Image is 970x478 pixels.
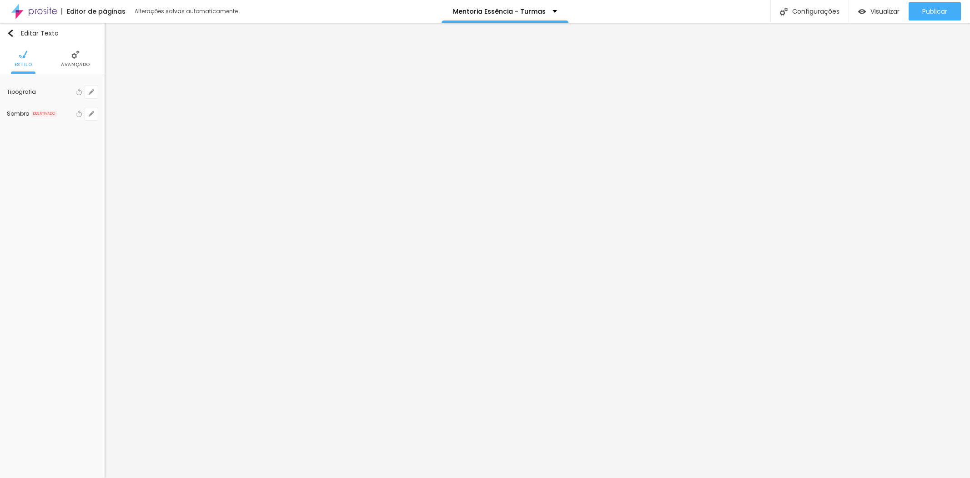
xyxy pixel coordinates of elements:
img: Icone [7,30,14,37]
img: Icone [71,51,80,59]
span: Publicar [922,8,947,15]
span: Avançado [61,62,90,67]
button: Publicar [909,2,961,20]
div: Alterações salvas automaticamente [135,9,239,14]
button: Visualizar [849,2,909,20]
img: Icone [19,51,27,59]
span: Visualizar [870,8,900,15]
div: Editor de páginas [61,8,126,15]
div: Editar Texto [7,30,59,37]
div: Sombra [7,111,30,117]
span: Estilo [15,62,32,67]
img: view-1.svg [858,8,866,15]
span: DESATIVADO [31,111,57,117]
iframe: Editor [105,23,970,478]
img: Icone [780,8,788,15]
p: Mentoria Essência - Turmas [453,8,546,15]
div: Tipografia [7,89,74,95]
